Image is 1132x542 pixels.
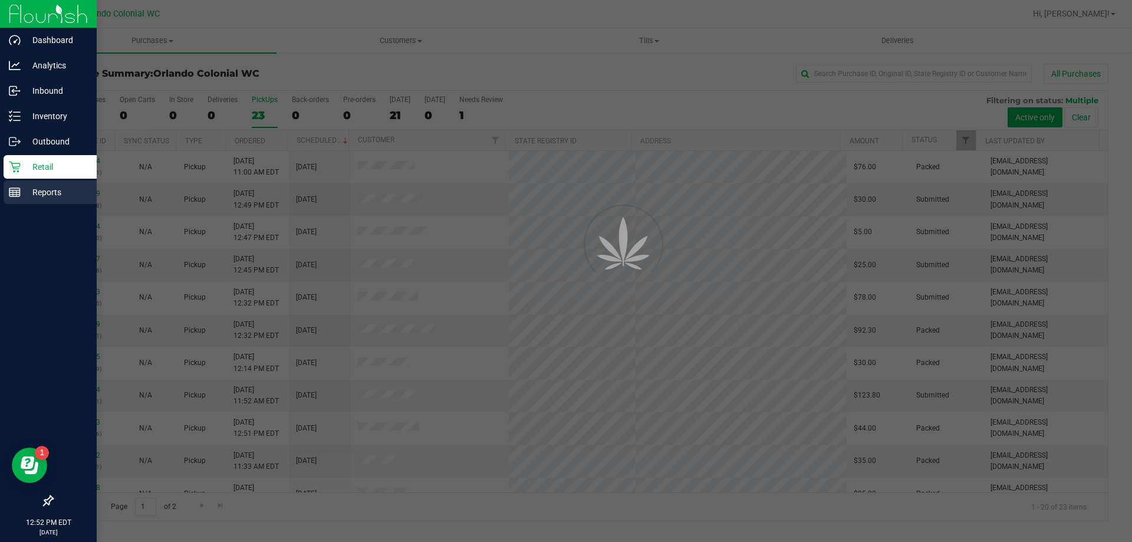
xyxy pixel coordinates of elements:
inline-svg: Reports [9,186,21,198]
iframe: Resource center [12,448,47,483]
p: Outbound [21,134,91,149]
p: Inbound [21,84,91,98]
inline-svg: Analytics [9,60,21,71]
iframe: Resource center unread badge [35,446,49,460]
p: Inventory [21,109,91,123]
inline-svg: Retail [9,161,21,173]
inline-svg: Dashboard [9,34,21,46]
p: [DATE] [5,528,91,537]
inline-svg: Inventory [9,110,21,122]
p: Dashboard [21,33,91,47]
p: Retail [21,160,91,174]
p: Analytics [21,58,91,73]
inline-svg: Inbound [9,85,21,97]
p: Reports [21,185,91,199]
p: 12:52 PM EDT [5,517,91,528]
inline-svg: Outbound [9,136,21,147]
